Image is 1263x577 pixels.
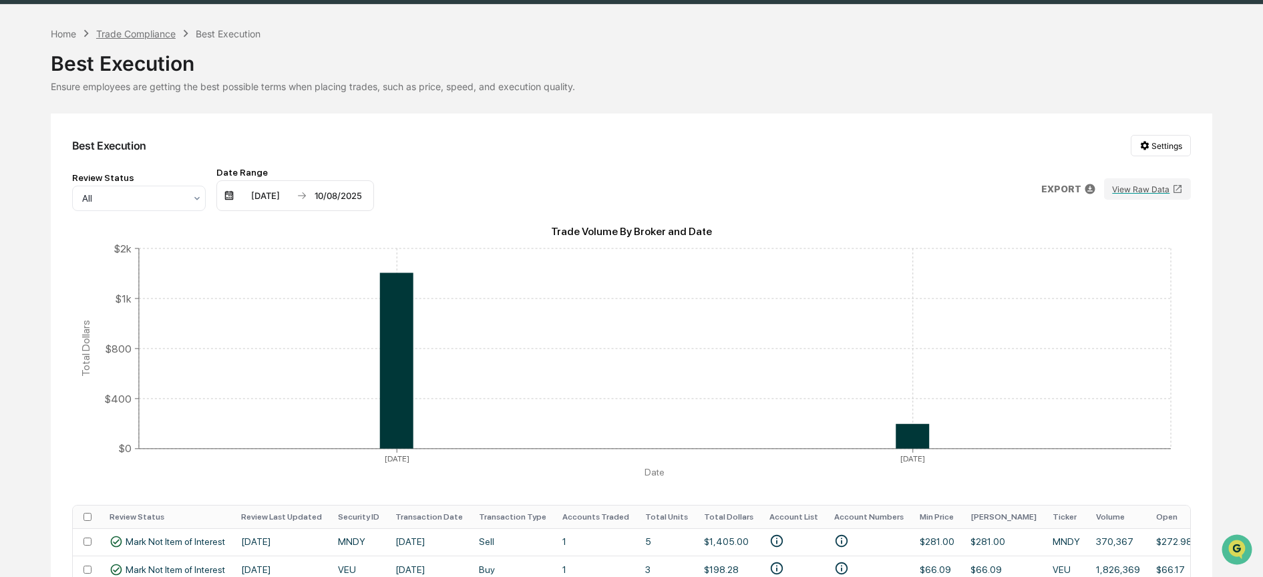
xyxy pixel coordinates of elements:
span: Mark Not Item of Interest [126,564,225,575]
div: Best Execution [51,41,1213,75]
span: Preclearance [27,168,86,182]
td: 1 [554,528,637,556]
th: Total Units [637,506,696,528]
td: $1,405.00 [696,528,761,556]
a: 🖐️Preclearance [8,163,92,187]
img: arrow right [297,190,307,201]
a: 🔎Data Lookup [8,188,89,212]
th: Account List [761,506,826,528]
img: 1746055101610-c473b297-6a78-478c-a979-82029cc54cd1 [13,102,37,126]
th: Volume [1088,506,1148,528]
th: Total Dollars [696,506,761,528]
button: Start new chat [227,106,243,122]
tspan: $400 [104,392,132,405]
a: Powered byPylon [94,226,162,236]
tspan: $800 [105,342,132,355]
th: Review Status [102,506,233,528]
td: [DATE] [387,528,471,556]
div: Best Execution [196,28,260,39]
div: 🗄️ [97,170,108,180]
svg: • 637-579997 [834,561,849,576]
th: Min Price [912,506,962,528]
th: Review Last Updated [233,506,330,528]
div: Date Range [216,167,374,178]
div: Review Status [72,172,206,183]
svg: • GXXXXXXXXX [769,534,784,548]
tspan: $2k [114,242,132,254]
p: How can we help? [13,28,243,49]
svg: • 637-554542 [834,534,849,548]
svg: • WXXXXXXXXX [769,561,784,576]
th: Accounts Traded [554,506,637,528]
th: Ticker [1045,506,1088,528]
tspan: $0 [118,442,132,455]
div: 🖐️ [13,170,24,180]
text: Trade Volume By Broker and Date [551,225,712,238]
div: Home [51,28,76,39]
tspan: Total Dollars [79,320,92,377]
th: Account Numbers [826,506,912,528]
span: Attestations [110,168,166,182]
div: 10/08/2025 [310,190,367,201]
div: Ensure employees are getting the best possible terms when placing trades, such as price, speed, a... [51,81,1213,92]
tspan: $1k [115,292,132,305]
p: EXPORT [1041,184,1081,194]
div: Best Execution [72,139,147,152]
a: 🗄️Attestations [92,163,171,187]
iframe: Open customer support [1220,533,1256,569]
th: Open [1148,506,1200,528]
td: $272.98 [1148,528,1200,556]
tspan: Date [645,467,665,477]
button: Settings [1131,135,1191,156]
div: Start new chat [45,102,219,116]
td: Sell [471,528,554,556]
tspan: [DATE] [385,454,409,463]
span: Data Lookup [27,194,84,207]
span: Mark Not Item of Interest [126,536,225,547]
tspan: [DATE] [900,454,925,463]
div: We're available if you need us! [45,116,169,126]
th: [PERSON_NAME] [962,506,1045,528]
td: MNDY [1045,528,1088,556]
td: MNDY [330,528,387,556]
th: Transaction Date [387,506,471,528]
span: Pylon [133,226,162,236]
div: Trade Compliance [96,28,176,39]
td: [DATE] [233,528,330,556]
img: calendar [224,190,234,201]
button: View Raw Data [1104,178,1191,200]
div: [DATE] [237,190,294,201]
th: Transaction Type [471,506,554,528]
th: Security ID [330,506,387,528]
td: 5 [637,528,696,556]
td: $281.00 [912,528,962,556]
div: 🔎 [13,195,24,206]
td: $281.00 [962,528,1045,556]
td: 370,367 [1088,528,1148,556]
